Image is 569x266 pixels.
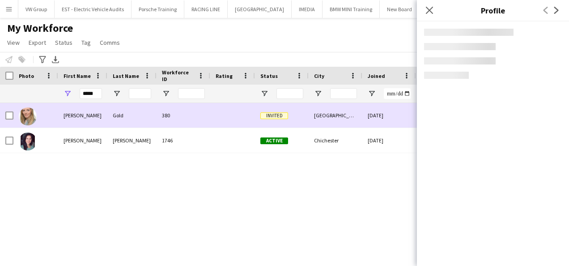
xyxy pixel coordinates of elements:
[260,137,288,144] span: Active
[78,37,94,48] a: Tag
[384,88,411,99] input: Joined Filter Input
[29,39,46,47] span: Export
[362,128,416,153] div: [DATE]
[184,0,228,18] button: RACING LINE
[25,37,50,48] a: Export
[314,73,324,79] span: City
[362,103,416,128] div: [DATE]
[260,112,288,119] span: Invited
[64,73,91,79] span: First Name
[157,103,210,128] div: 380
[368,90,376,98] button: Open Filter Menu
[216,73,233,79] span: Rating
[19,73,34,79] span: Photo
[55,39,72,47] span: Status
[228,0,292,18] button: [GEOGRAPHIC_DATA]
[51,37,76,48] a: Status
[55,0,132,18] button: EST - Electric Vehicle Audits
[58,128,107,153] div: [PERSON_NAME]
[50,54,61,65] app-action-btn: Export XLSX
[380,0,420,18] button: New Board
[132,0,184,18] button: Porsche Training
[260,73,278,79] span: Status
[113,90,121,98] button: Open Filter Menu
[113,73,139,79] span: Last Name
[417,4,569,16] h3: Profile
[129,88,151,99] input: Last Name Filter Input
[7,21,73,35] span: My Workforce
[4,37,23,48] a: View
[314,90,322,98] button: Open Filter Menu
[58,103,107,128] div: [PERSON_NAME]
[18,0,55,18] button: VW Group
[292,0,323,18] button: IMEDIA
[96,37,123,48] a: Comms
[162,90,170,98] button: Open Filter Menu
[7,39,20,47] span: View
[100,39,120,47] span: Comms
[162,69,194,82] span: Workforce ID
[276,88,303,99] input: Status Filter Input
[330,88,357,99] input: City Filter Input
[19,133,37,150] img: Lorna Gordon
[260,90,268,98] button: Open Filter Menu
[37,54,48,65] app-action-btn: Advanced filters
[64,90,72,98] button: Open Filter Menu
[309,103,362,128] div: [GEOGRAPHIC_DATA]
[107,103,157,128] div: Gold
[309,128,362,153] div: Chichester
[19,107,37,125] img: Lorna Gold
[107,128,157,153] div: [PERSON_NAME]
[323,0,380,18] button: BMW MINI Training
[81,39,91,47] span: Tag
[157,128,210,153] div: 1746
[80,88,102,99] input: First Name Filter Input
[368,73,385,79] span: Joined
[178,88,205,99] input: Workforce ID Filter Input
